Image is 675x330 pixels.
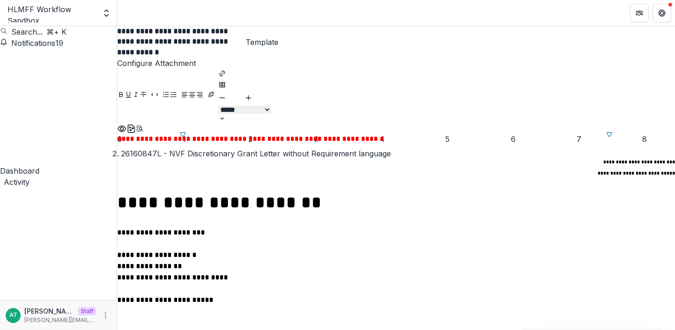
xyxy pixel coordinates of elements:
[11,38,55,48] span: Notifications
[24,306,74,316] p: [PERSON_NAME]
[121,148,391,159] div: 26160847L - NVF Discretionary Grant Letter without Requirement language
[7,4,96,26] div: HLMFF Workflow Sandbox
[78,307,96,315] p: Staff
[117,122,127,133] button: Preview preview-doc.pdf
[24,316,96,324] p: [PERSON_NAME][EMAIL_ADDRESS][DOMAIN_NAME]
[100,4,113,22] button: Open entity switcher
[652,4,671,22] button: Get Help
[55,38,63,48] span: 19
[117,58,196,69] button: Configure Attachment
[46,26,67,37] div: ⌘ + K
[9,312,17,318] div: Anna Test
[117,90,125,101] button: Bold
[100,310,111,321] button: More
[4,177,30,187] span: Activity
[630,4,649,22] button: Partners
[11,27,43,37] span: Search...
